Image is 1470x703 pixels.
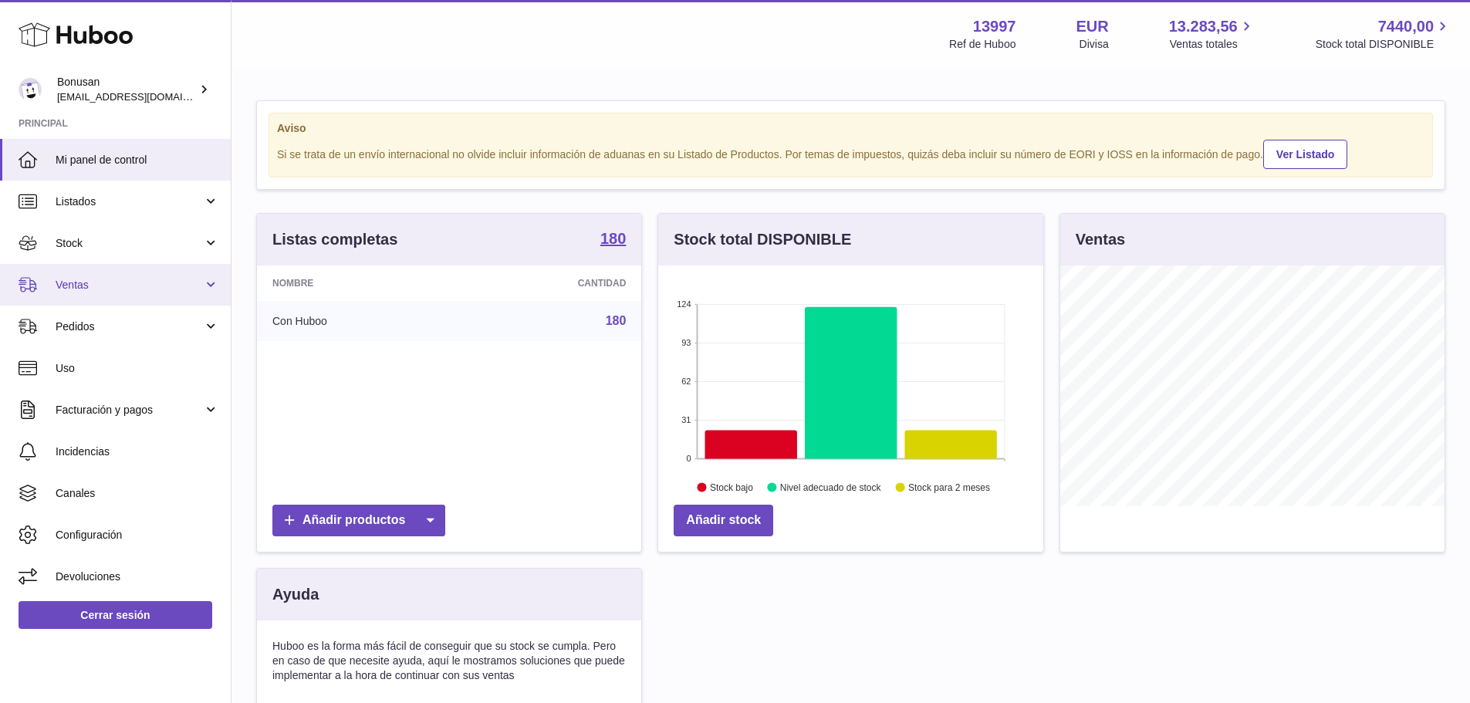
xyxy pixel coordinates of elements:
th: Nombre [257,265,457,301]
strong: Aviso [277,121,1424,136]
text: Stock bajo [710,482,753,493]
span: Stock [56,236,203,251]
span: Incidencias [56,444,219,459]
text: 0 [687,454,691,463]
p: Huboo es la forma más fácil de conseguir que su stock se cumpla. Pero en caso de que necesite ayu... [272,639,626,683]
a: Cerrar sesión [19,601,212,629]
span: Ventas [56,278,203,292]
span: 13.283,56 [1169,16,1238,37]
th: Cantidad [457,265,642,301]
text: 93 [682,338,691,347]
h3: Listas completas [272,229,397,250]
div: Bonusan [57,75,196,104]
h3: Ayuda [272,584,319,605]
a: 180 [606,314,627,327]
span: [EMAIL_ADDRESS][DOMAIN_NAME] [57,90,227,103]
span: Pedidos [56,319,203,334]
span: Canales [56,486,219,501]
text: Nivel adecuado de stock [780,482,882,493]
a: 7440,00 Stock total DISPONIBLE [1316,16,1451,52]
text: 62 [682,377,691,386]
span: Mi panel de control [56,153,219,167]
span: Listados [56,194,203,209]
div: Divisa [1080,37,1109,52]
text: Stock para 2 meses [908,482,990,493]
span: Facturación y pagos [56,403,203,417]
a: 13.283,56 Ventas totales [1169,16,1255,52]
a: Ver Listado [1263,140,1347,169]
text: 124 [677,299,691,309]
strong: 13997 [973,16,1016,37]
span: Ventas totales [1170,37,1255,52]
strong: 180 [600,231,626,246]
span: Stock total DISPONIBLE [1316,37,1451,52]
span: Devoluciones [56,569,219,584]
a: 180 [600,231,626,249]
img: info@bonusan.es [19,78,42,101]
a: Añadir stock [674,505,773,536]
span: Configuración [56,528,219,542]
td: Con Huboo [257,301,457,341]
h3: Ventas [1076,229,1125,250]
div: Si se trata de un envío internacional no olvide incluir información de aduanas en su Listado de P... [277,137,1424,169]
h3: Stock total DISPONIBLE [674,229,851,250]
strong: EUR [1076,16,1108,37]
span: 7440,00 [1378,16,1434,37]
text: 31 [682,415,691,424]
a: Añadir productos [272,505,445,536]
span: Uso [56,361,219,376]
div: Ref de Huboo [949,37,1015,52]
